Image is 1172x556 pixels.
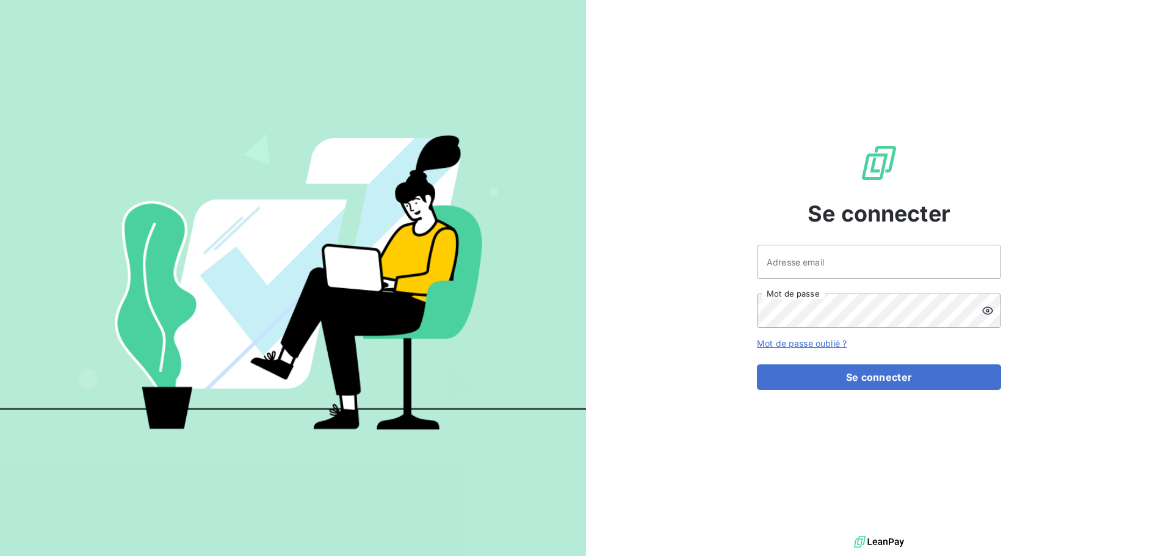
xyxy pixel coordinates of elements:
img: Logo LeanPay [859,143,899,182]
input: placeholder [757,245,1001,279]
a: Mot de passe oublié ? [757,338,847,348]
img: logo [854,533,904,551]
span: Se connecter [808,197,950,230]
button: Se connecter [757,364,1001,390]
